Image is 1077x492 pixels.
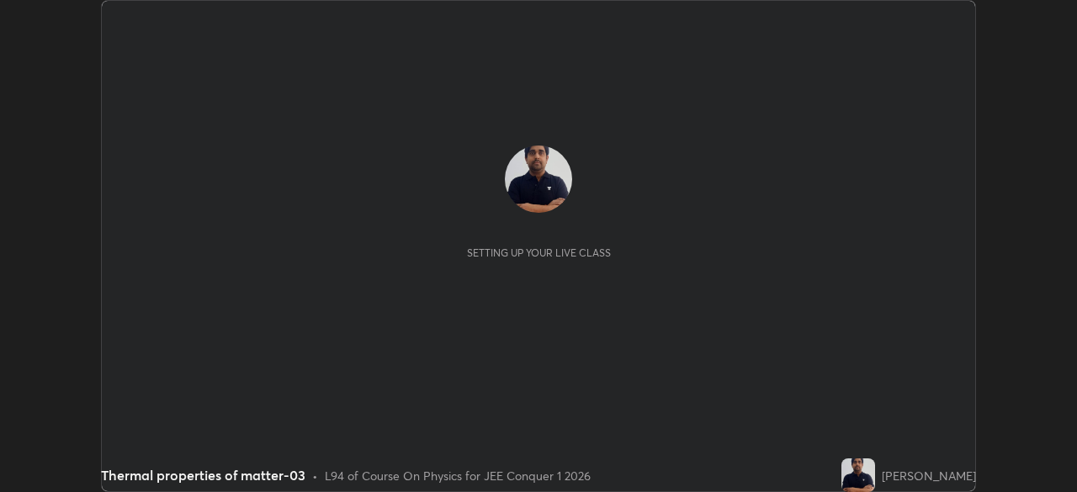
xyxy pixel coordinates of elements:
[312,467,318,484] div: •
[841,458,875,492] img: 7ef12e9526204b6db105cf6f6d810fe9.jpg
[882,467,976,484] div: [PERSON_NAME]
[325,467,591,484] div: L94 of Course On Physics for JEE Conquer 1 2026
[101,465,305,485] div: Thermal properties of matter-03
[467,246,611,259] div: Setting up your live class
[505,145,572,213] img: 7ef12e9526204b6db105cf6f6d810fe9.jpg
